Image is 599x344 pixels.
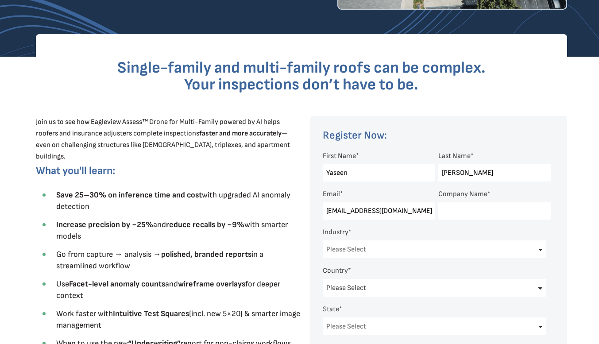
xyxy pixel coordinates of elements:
[56,279,280,300] span: Use and for deeper context
[36,164,115,177] span: What you'll learn:
[69,279,165,289] strong: Facet-level anomaly counts
[323,190,340,198] span: Email
[117,58,486,77] span: Single-family and multi-family roofs can be complex.
[161,250,251,259] strong: polished, branded reports
[56,190,202,200] strong: Save 25–30% on inference time and cost
[56,220,153,229] strong: Increase precision by ~25%
[184,75,418,94] span: Your inspections don’t have to be.
[199,129,282,138] strong: faster and more accurately
[56,250,263,271] span: Go from capture → analysis → in a streamlined workflow
[113,309,189,318] strong: Intuitive Test Squares
[323,152,356,160] span: First Name
[323,129,387,142] span: Register Now:
[56,220,288,241] span: and with smarter models
[36,118,290,161] span: Join us to see how Eagleview Assess™ Drone for Multi-Family powered by AI helps roofers and insur...
[438,190,487,198] span: Company Name
[166,220,244,229] strong: reduce recalls by ~9%
[178,279,245,289] strong: wireframe overlays
[56,309,300,330] span: Work faster with (incl. new 5×20) & smarter image management
[323,228,348,236] span: Industry
[438,152,471,160] span: Last Name
[56,190,290,211] span: with upgraded AI anomaly detection
[323,267,348,275] span: Country
[323,305,339,313] span: State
